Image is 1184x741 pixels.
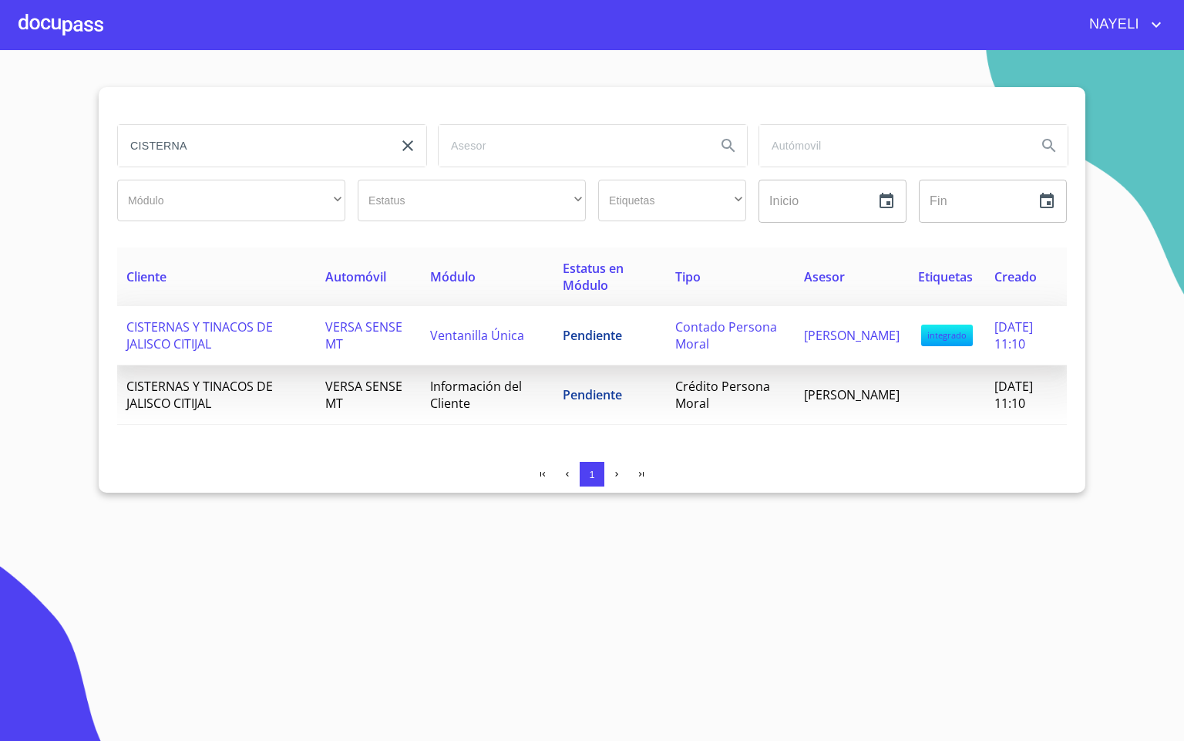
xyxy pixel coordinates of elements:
[439,125,704,167] input: search
[804,268,845,285] span: Asesor
[759,125,1024,167] input: search
[675,268,701,285] span: Tipo
[675,318,777,352] span: Contado Persona Moral
[994,318,1033,352] span: [DATE] 11:10
[563,327,622,344] span: Pendiente
[1078,12,1147,37] span: NAYELI
[325,318,402,352] span: VERSA SENSE MT
[325,378,402,412] span: VERSA SENSE MT
[675,378,770,412] span: Crédito Persona Moral
[358,180,586,221] div: ​
[1078,12,1165,37] button: account of current user
[994,268,1037,285] span: Creado
[325,268,386,285] span: Automóvil
[589,469,594,480] span: 1
[710,127,747,164] button: Search
[1031,127,1068,164] button: Search
[126,378,273,412] span: CISTERNAS Y TINACOS DE JALISCO CITIJAL
[563,386,622,403] span: Pendiente
[126,318,273,352] span: CISTERNAS Y TINACOS DE JALISCO CITIJAL
[921,325,973,346] span: integrado
[804,327,900,344] span: [PERSON_NAME]
[918,268,973,285] span: Etiquetas
[118,125,383,167] input: search
[804,386,900,403] span: [PERSON_NAME]
[994,378,1033,412] span: [DATE] 11:10
[389,127,426,164] button: clear input
[430,268,476,285] span: Módulo
[126,268,166,285] span: Cliente
[117,180,345,221] div: ​
[580,462,604,487] button: 1
[598,180,746,221] div: ​
[430,378,522,412] span: Información del Cliente
[563,260,624,294] span: Estatus en Módulo
[430,327,524,344] span: Ventanilla Única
